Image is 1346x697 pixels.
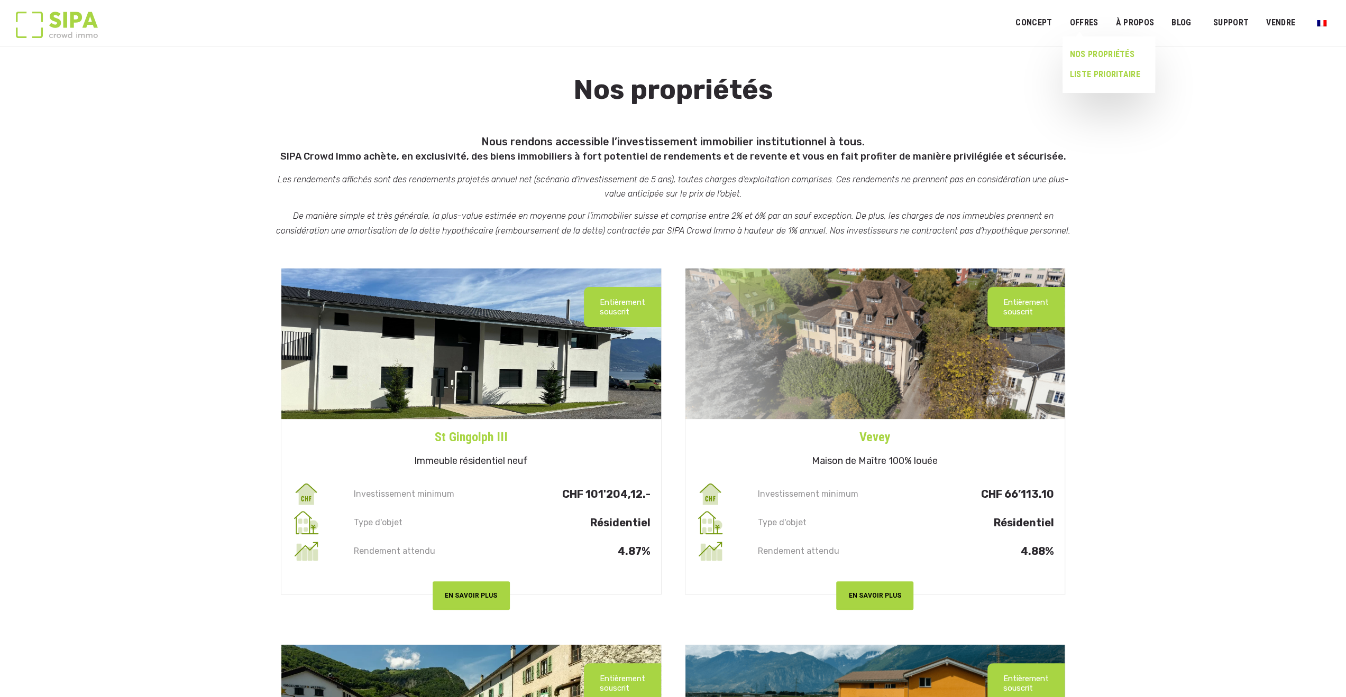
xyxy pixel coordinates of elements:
[905,518,1054,527] p: Résidentiel
[1063,44,1147,64] a: NOS PROPRIÉTÉS
[755,518,904,527] p: Type d'objet
[1009,11,1059,35] a: Concept
[16,12,98,38] img: Logo
[292,508,321,537] img: type
[281,419,661,447] a: St Gingolph III
[600,298,645,317] p: Entièrement souscrit
[1317,20,1326,26] img: Français
[1063,64,1147,85] a: LISTE PRIORITAIRE
[1310,13,1333,33] a: Passer à
[696,508,725,537] img: type
[278,174,1069,199] em: Les rendements affichés sont des rendements projetés annuel net (scénario d’investissement de 5 a...
[755,489,904,499] p: Investissement minimum
[1003,674,1049,693] p: Entièrement souscrit
[1015,10,1330,36] nav: Menu principal
[600,674,645,693] p: Entièrement souscrit
[281,268,661,419] img: st-gin-iii
[501,489,650,499] p: CHF 101'204,12.-
[292,537,321,565] img: rendement
[836,572,913,584] a: EN SAVOIR PLUS
[696,480,725,508] img: invest_min
[905,546,1054,556] p: 4.88%
[905,489,1054,499] p: CHF 66’113.10
[292,480,321,508] img: invest_min
[1109,11,1161,35] a: À PROPOS
[352,546,501,556] p: Rendement attendu
[276,148,1070,165] p: SIPA Crowd Immo achète, en exclusivité, des biens immobiliers à fort potentiel de rendements et d...
[276,131,1070,165] h5: Nous rendons accessible l’investissement immobilier institutionnel à tous.
[696,537,725,565] img: rendement
[501,546,650,556] p: 4.87%
[352,518,501,527] p: Type d'objet
[433,572,510,584] a: EN SAVOIR PLUS
[501,518,650,527] p: Résidentiel
[1259,11,1302,35] a: VENDRE
[276,75,1070,130] h1: Nos propriétés
[685,419,1065,447] a: Vevey
[1165,11,1198,35] a: Blog
[1063,11,1105,35] a: OFFRES
[685,447,1065,480] h5: Maison de Maître 100% louée
[1003,298,1049,317] p: Entièrement souscrit
[352,489,501,499] p: Investissement minimum
[281,447,661,480] h5: Immeuble résidentiel neuf
[1206,11,1256,35] a: SUPPORT
[433,581,510,609] button: EN SAVOIR PLUS
[276,211,1070,235] em: De manière simple et très générale, la plus-value estimée en moyenne pour l’immobilier suisse et ...
[836,581,913,609] button: EN SAVOIR PLUS
[755,546,904,556] p: Rendement attendu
